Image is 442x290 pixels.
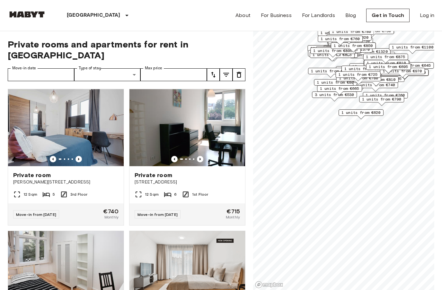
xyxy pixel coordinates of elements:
[366,9,410,22] a: Get in Touch
[316,47,361,56] div: Map marker
[16,212,56,217] span: Move-in from [DATE]
[308,68,353,78] div: Map marker
[334,43,373,48] span: 1 units from €850
[353,82,398,92] div: Map marker
[366,64,411,73] div: Map marker
[12,65,36,71] label: Move-in date
[8,89,124,166] img: Marketing picture of unit DE-01-008-005-03HF
[317,85,362,95] div: Map marker
[70,192,87,197] span: 3rd Floor
[135,179,240,185] span: [STREET_ADDRESS]
[331,42,376,52] div: Map marker
[330,35,369,40] span: 1 units from €620
[67,12,120,19] p: [GEOGRAPHIC_DATA]
[129,89,245,226] a: Marketing picture of unit DE-01-041-02MPrevious imagePrevious imagePrivate room[STREET_ADDRESS]12...
[389,62,434,72] div: Map marker
[314,52,355,57] span: 1 units from €1200
[103,209,119,214] span: €740
[174,192,177,197] span: 6
[312,91,357,101] div: Map marker
[233,68,245,81] button: tune
[220,68,233,81] button: tune
[171,156,178,162] button: Previous image
[302,12,335,19] a: For Landlords
[320,86,359,91] span: 1 units from €665
[349,63,397,73] div: Map marker
[392,44,433,50] span: 1 units from €1100
[315,92,354,98] span: 3 units from €530
[359,96,404,106] div: Map marker
[207,68,220,81] button: tune
[341,65,386,75] div: Map marker
[381,69,429,79] div: Map marker
[314,79,359,89] div: Map marker
[255,281,283,288] a: Mapbox logo
[365,60,410,70] div: Map marker
[380,68,425,78] div: Map marker
[363,54,408,64] div: Map marker
[346,49,388,55] span: 2 units from €1320
[329,28,374,38] div: Map marker
[310,46,352,51] span: 20 units from €655
[364,60,409,70] div: Map marker
[310,47,355,57] div: Map marker
[352,64,394,69] span: 16 units from €695
[383,68,422,74] span: 1 units from €970
[129,89,245,166] img: Marketing picture of unit DE-01-041-02M
[135,171,172,179] span: Private room
[362,76,402,81] span: 2 units from €695
[332,29,371,34] span: 1 units from €780
[192,192,208,197] span: 1st Floor
[13,179,119,185] span: [PERSON_NAME][STREET_ADDRESS]
[321,30,360,36] span: 1 units from €620
[313,52,352,58] span: 1 units from €825
[336,75,381,85] div: Map marker
[197,156,203,162] button: Previous image
[316,47,361,57] div: Map marker
[359,75,404,85] div: Map marker
[356,82,395,88] span: 1 units from €740
[336,71,381,81] div: Map marker
[341,110,381,115] span: 1 units from €620
[307,45,355,55] div: Map marker
[317,80,356,85] span: 1 units from €800
[349,28,394,38] div: Map marker
[8,39,245,61] span: Private rooms and apartments for rent in [GEOGRAPHIC_DATA]
[366,54,405,60] span: 1 units from €875
[363,92,408,102] div: Map marker
[350,52,395,62] div: Map marker
[261,12,292,19] a: For Business
[420,12,434,19] a: Log in
[339,109,384,119] div: Map marker
[8,68,74,81] input: Choose date
[321,36,360,42] span: 1 units from €760
[339,66,378,72] span: 2 units from €865
[13,171,51,179] span: Private room
[318,30,363,39] div: Map marker
[389,44,436,54] div: Map marker
[366,64,411,73] div: Map marker
[75,156,82,162] button: Previous image
[8,89,124,226] a: Marketing picture of unit DE-01-008-005-03HFPrevious imagePrevious imagePrivate room[PERSON_NAME]...
[235,12,251,19] a: About
[339,72,378,77] span: 1 units from €725
[226,214,240,220] span: Monthly
[311,51,358,61] div: Map marker
[362,96,401,102] span: 1 units from €790
[352,28,391,34] span: 1 units from €730
[50,156,56,162] button: Previous image
[357,77,396,82] span: 1 units from €810
[226,209,240,214] span: €715
[344,66,384,72] span: 1 units from €875
[354,76,399,86] div: Map marker
[313,48,352,54] span: 1 units from €895
[369,64,408,70] span: 1 units from €695
[327,46,367,52] span: 8 units from €665
[53,192,55,197] span: 5
[23,192,37,197] span: 12 Sqm
[366,92,405,98] span: 1 units from €760
[137,212,178,217] span: Move-in from [DATE]
[310,52,355,62] div: Map marker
